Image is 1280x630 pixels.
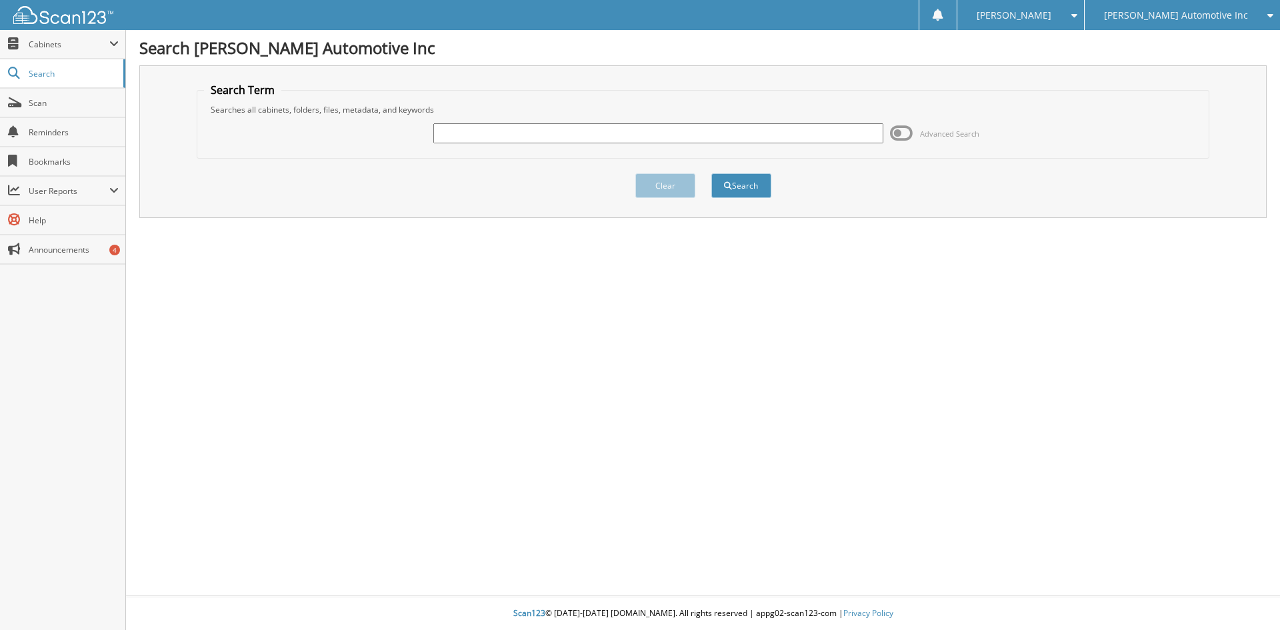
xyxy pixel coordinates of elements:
[920,129,979,139] span: Advanced Search
[13,6,113,24] img: scan123-logo-white.svg
[635,173,695,198] button: Clear
[29,97,119,109] span: Scan
[139,37,1267,59] h1: Search [PERSON_NAME] Automotive Inc
[204,83,281,97] legend: Search Term
[29,39,109,50] span: Cabinets
[29,127,119,138] span: Reminders
[29,68,117,79] span: Search
[1213,566,1280,630] iframe: Chat Widget
[204,104,1203,115] div: Searches all cabinets, folders, files, metadata, and keywords
[29,244,119,255] span: Announcements
[977,11,1051,19] span: [PERSON_NAME]
[513,607,545,619] span: Scan123
[29,156,119,167] span: Bookmarks
[109,245,120,255] div: 4
[711,173,771,198] button: Search
[126,597,1280,630] div: © [DATE]-[DATE] [DOMAIN_NAME]. All rights reserved | appg02-scan123-com |
[843,607,893,619] a: Privacy Policy
[1104,11,1248,19] span: [PERSON_NAME] Automotive Inc
[29,185,109,197] span: User Reports
[29,215,119,226] span: Help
